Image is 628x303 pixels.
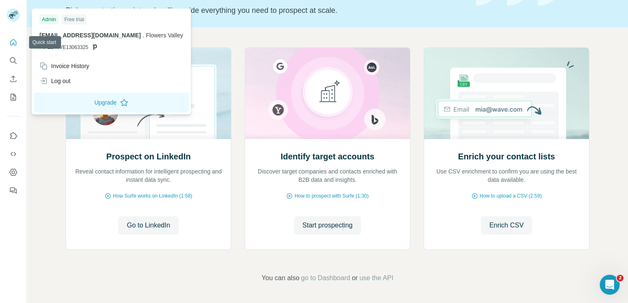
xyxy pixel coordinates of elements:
[302,220,353,230] span: Start prospecting
[7,53,20,68] button: Search
[113,192,192,200] span: How Surfe works on LinkedIn (1:58)
[245,48,410,139] img: Identify target accounts
[294,192,368,200] span: How to prospect with Surfe (1:30)
[142,32,144,39] span: .
[253,167,402,184] p: Discover target companies and contacts enriched with B2B data and insights.
[301,273,350,283] button: go to Dashboard
[118,216,178,235] button: Go to LinkedIn
[458,151,555,162] h2: Enrich your contact lists
[617,275,623,281] span: 2
[281,151,375,162] h2: Identify target accounts
[106,151,191,162] h2: Prospect on LinkedIn
[39,44,88,51] span: PIPEDRIVE13063325
[7,71,20,86] button: Enrich CSV
[66,5,466,16] p: Pick your starting point and we’ll provide everything you need to prospect at scale.
[359,273,393,283] button: use the API
[7,35,20,50] button: Quick start
[7,165,20,180] button: Dashboard
[480,192,542,200] span: How to upload a CSV (2:59)
[39,32,141,39] span: [EMAIL_ADDRESS][DOMAIN_NAME]
[146,32,183,39] span: Flowers Valley
[424,48,589,139] img: Enrich your contact lists
[489,220,524,230] span: Enrich CSV
[7,90,20,105] button: My lists
[481,216,532,235] button: Enrich CSV
[7,128,20,143] button: Use Surfe on LinkedIn
[34,93,189,112] button: Upgrade
[39,62,89,70] div: Invoice History
[127,220,170,230] span: Go to LinkedIn
[74,167,223,184] p: Reveal contact information for intelligent prospecting and instant data sync.
[39,77,71,85] div: Log out
[7,147,20,161] button: Use Surfe API
[352,273,358,283] span: or
[39,15,59,24] div: Admin
[432,167,581,184] p: Use CSV enrichment to confirm you are using the best data available.
[600,275,620,295] iframe: Intercom live chat
[62,15,86,24] div: Free trial
[7,183,20,198] button: Feedback
[262,273,299,283] span: You can also
[294,216,361,235] button: Start prospecting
